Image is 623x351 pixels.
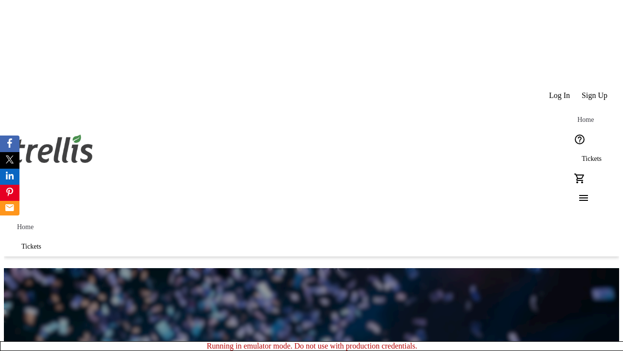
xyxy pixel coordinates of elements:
button: Cart [570,169,589,188]
span: Sign Up [582,91,607,100]
span: Tickets [21,243,41,251]
a: Tickets [10,237,53,256]
a: Home [570,110,601,130]
span: Home [577,116,594,124]
img: Orient E2E Organization 2YHIGTucsj's Logo [10,124,96,173]
span: Log In [549,91,570,100]
button: Menu [570,188,589,208]
button: Sign Up [576,86,613,105]
span: Home [17,223,34,231]
a: Home [10,217,41,237]
button: Log In [543,86,576,105]
button: Help [570,130,589,149]
span: Tickets [582,155,602,163]
a: Tickets [570,149,613,169]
